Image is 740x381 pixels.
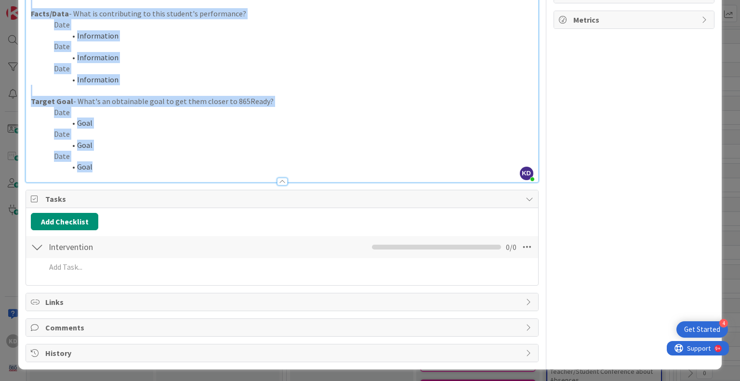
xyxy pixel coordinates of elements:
[45,193,520,205] span: Tasks
[49,4,53,12] div: 9+
[676,321,728,338] div: Open Get Started checklist, remaining modules: 4
[42,161,533,172] li: Goal
[42,74,533,85] li: Information
[20,1,44,13] span: Support
[31,9,69,18] strong: Facts/Data
[31,96,533,107] p: - What's an obtainable goal to get them closer to 865Ready?
[42,118,533,129] li: Goal
[31,19,533,30] p: Date
[45,296,520,308] span: Links
[31,151,533,162] p: Date
[31,63,533,74] p: Date
[45,347,520,359] span: History
[31,213,98,230] button: Add Checklist
[506,241,516,253] span: 0 / 0
[31,107,533,118] p: Date
[520,167,533,180] span: KD
[45,322,520,333] span: Comments
[719,319,728,328] div: 4
[42,140,533,151] li: Goal
[45,238,262,256] input: Add Checklist...
[31,96,73,106] strong: Target Goal
[31,8,533,19] p: - What is contributing to this student's performance?
[42,30,533,41] li: Information
[42,52,533,63] li: Information
[573,14,697,26] span: Metrics
[31,129,533,140] p: Date
[684,325,720,334] div: Get Started
[31,41,533,52] p: Date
